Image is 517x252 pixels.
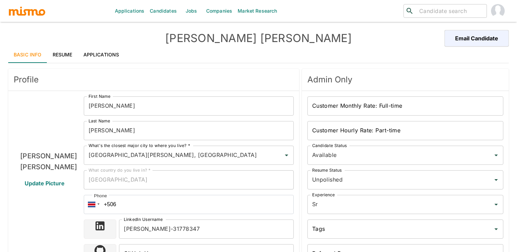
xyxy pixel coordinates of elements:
[14,74,294,85] span: Profile
[84,195,294,214] input: 1 (702) 123-4567
[124,216,163,222] label: LinkedIn Username
[312,192,335,198] label: Experience
[84,195,102,214] div: Costa Rica: + 506
[89,93,110,99] label: First Name
[312,167,342,173] label: Resume Status
[14,150,84,172] h6: [PERSON_NAME] [PERSON_NAME]
[78,47,125,63] a: Applications
[23,96,74,148] img: Johan Velasquez
[491,4,505,18] img: Gabriel Hernandez
[89,143,190,148] label: What's the closest major city to where you live? *
[8,47,47,63] a: Basic Info
[445,30,509,47] button: Email Candidate
[491,200,501,209] button: Open
[92,193,109,199] div: Phone
[282,150,291,160] button: Open
[89,118,110,124] label: Last Name
[312,143,347,148] label: Candidate Status
[416,6,484,16] input: Candidate search
[133,31,384,45] h4: [PERSON_NAME] [PERSON_NAME]
[491,150,501,160] button: Open
[491,224,501,234] button: Open
[16,175,73,191] span: Update Picture
[307,74,503,85] span: Admin Only
[47,47,78,63] a: Resume
[89,167,151,173] label: What country do you live in? *
[8,6,46,16] img: logo
[491,175,501,185] button: Open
